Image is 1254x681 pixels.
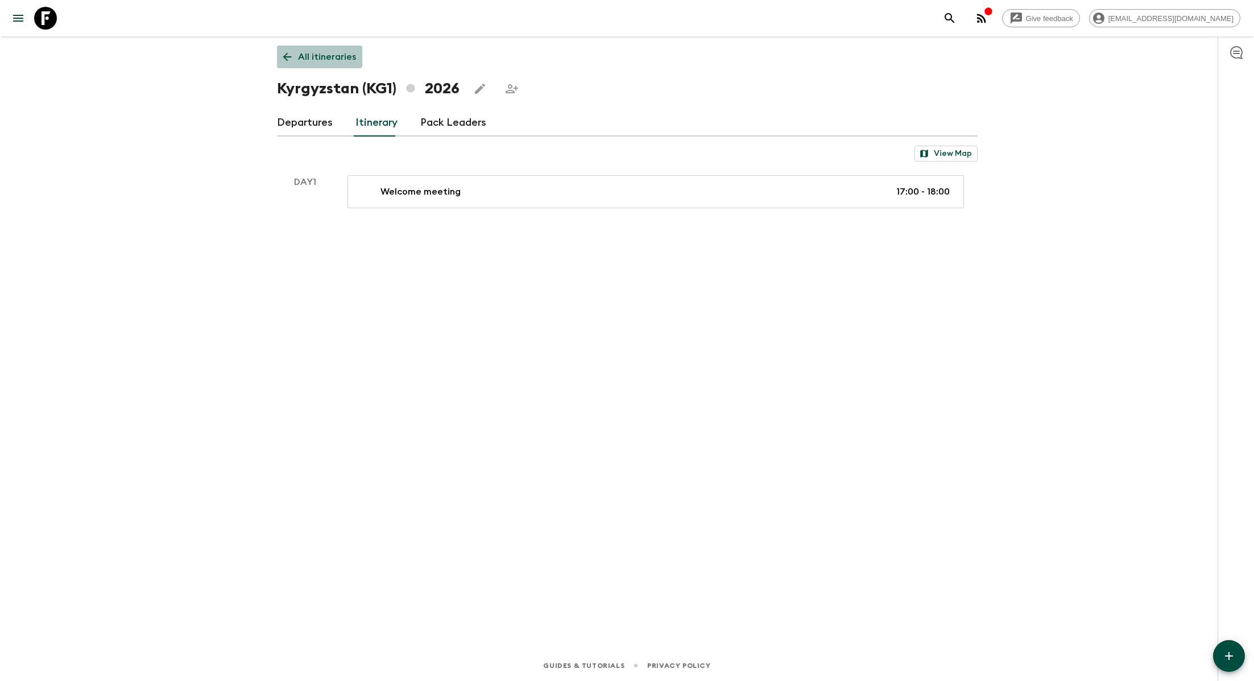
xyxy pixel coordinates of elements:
a: Welcome meeting17:00 - 18:00 [347,175,964,208]
a: Guides & Tutorials [543,659,624,672]
a: Give feedback [1002,9,1080,27]
p: All itineraries [298,50,356,64]
div: [EMAIL_ADDRESS][DOMAIN_NAME] [1089,9,1240,27]
span: [EMAIL_ADDRESS][DOMAIN_NAME] [1102,14,1240,23]
button: View Map [914,146,978,162]
a: Itinerary [355,109,398,137]
button: menu [7,7,30,30]
button: search adventures [938,7,961,30]
p: Day 1 [277,175,334,189]
a: Pack Leaders [420,109,486,137]
button: Edit this itinerary [469,77,491,100]
h1: Kyrgyzstan (KG1) 2026 [277,77,460,100]
span: Give feedback [1020,14,1079,23]
a: Departures [277,109,333,137]
span: Share this itinerary [500,77,523,100]
a: Privacy Policy [647,659,710,672]
a: All itineraries [277,46,362,68]
p: Welcome meeting [380,185,461,199]
p: 17:00 - 18:00 [896,185,950,199]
